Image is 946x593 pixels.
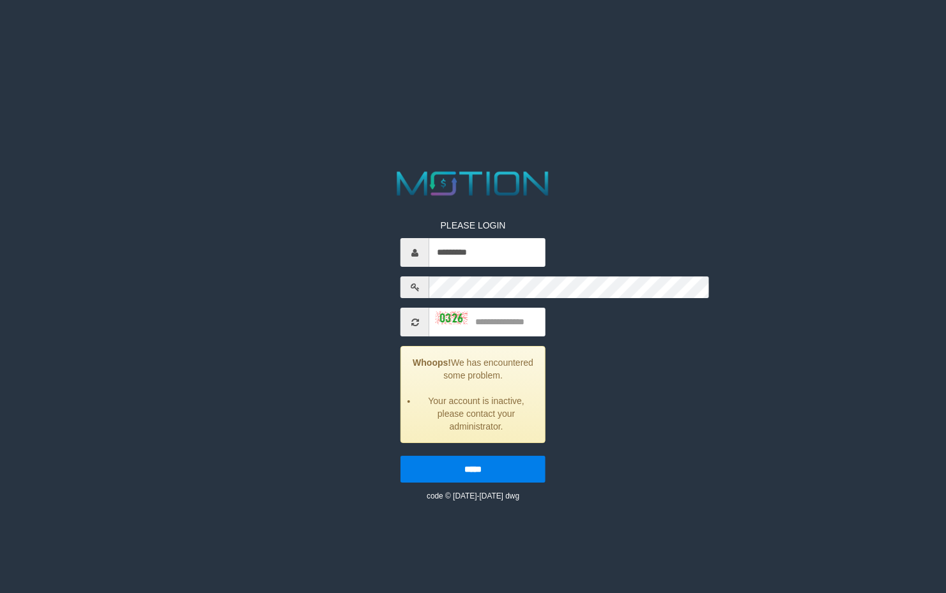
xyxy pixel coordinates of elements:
[401,346,545,443] div: We has encountered some problem.
[436,312,468,324] img: captcha
[427,492,519,500] small: code © [DATE]-[DATE] dwg
[417,394,535,433] li: Your account is inactive, please contact your administrator.
[401,219,545,232] p: PLEASE LOGIN
[413,357,451,368] strong: Whoops!
[390,167,556,200] img: MOTION_logo.png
